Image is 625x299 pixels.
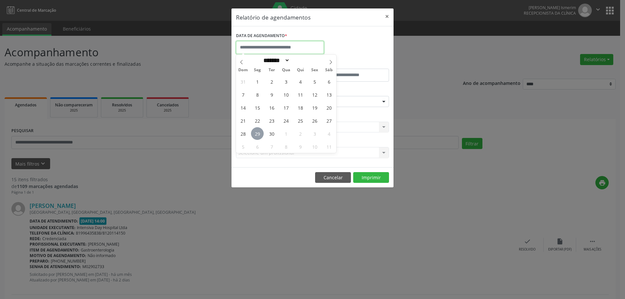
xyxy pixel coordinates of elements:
span: Qua [279,68,293,72]
span: Setembro 13, 2025 [323,88,335,101]
span: Setembro 12, 2025 [308,88,321,101]
span: Outubro 1, 2025 [280,127,292,140]
span: Setembro 4, 2025 [294,75,307,88]
span: Outubro 2, 2025 [294,127,307,140]
span: Setembro 5, 2025 [308,75,321,88]
span: Setembro 30, 2025 [265,127,278,140]
span: Setembro 3, 2025 [280,75,292,88]
span: Setembro 26, 2025 [308,114,321,127]
span: Setembro 24, 2025 [280,114,292,127]
h5: Relatório de agendamentos [236,13,311,21]
span: Qui [293,68,308,72]
span: Outubro 5, 2025 [237,140,249,153]
span: Outubro 6, 2025 [251,140,264,153]
span: Setembro 19, 2025 [308,101,321,114]
span: Sex [308,68,322,72]
span: Outubro 4, 2025 [323,127,335,140]
span: Setembro 8, 2025 [251,88,264,101]
span: Outubro 7, 2025 [265,140,278,153]
span: Outubro 9, 2025 [294,140,307,153]
span: Setembro 23, 2025 [265,114,278,127]
span: Setembro 27, 2025 [323,114,335,127]
span: Agosto 31, 2025 [237,75,249,88]
select: Month [261,57,290,64]
span: Setembro 18, 2025 [294,101,307,114]
span: Setembro 21, 2025 [237,114,249,127]
span: Seg [250,68,265,72]
span: Outubro 8, 2025 [280,140,292,153]
span: Setembro 17, 2025 [280,101,292,114]
span: Setembro 22, 2025 [251,114,264,127]
span: Outubro 11, 2025 [323,140,335,153]
span: Setembro 14, 2025 [237,101,249,114]
span: Setembro 1, 2025 [251,75,264,88]
label: DATA DE AGENDAMENTO [236,31,287,41]
span: Outubro 10, 2025 [308,140,321,153]
span: Setembro 20, 2025 [323,101,335,114]
span: Setembro 25, 2025 [294,114,307,127]
span: Dom [236,68,250,72]
span: Outubro 3, 2025 [308,127,321,140]
span: Setembro 7, 2025 [237,88,249,101]
button: Cancelar [315,172,351,183]
span: Setembro 10, 2025 [280,88,292,101]
span: Setembro 29, 2025 [251,127,264,140]
span: Setembro 11, 2025 [294,88,307,101]
label: ATÉ [314,59,389,69]
button: Close [381,8,394,24]
input: Year [290,57,311,64]
button: Imprimir [353,172,389,183]
span: Ter [265,68,279,72]
span: Setembro 6, 2025 [323,75,335,88]
span: Setembro 9, 2025 [265,88,278,101]
span: Sáb [322,68,336,72]
span: Setembro 2, 2025 [265,75,278,88]
span: Setembro 15, 2025 [251,101,264,114]
span: Setembro 28, 2025 [237,127,249,140]
span: Setembro 16, 2025 [265,101,278,114]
